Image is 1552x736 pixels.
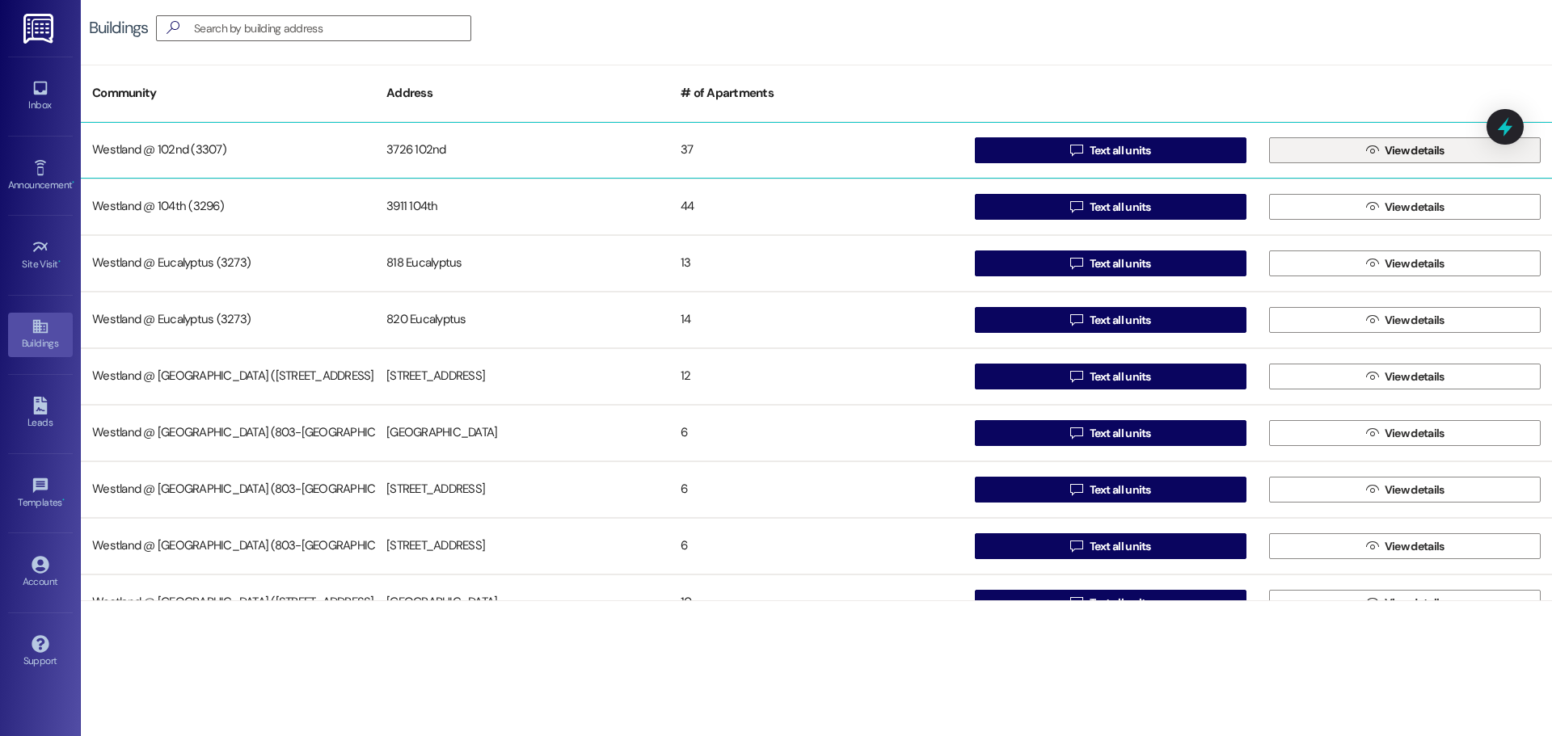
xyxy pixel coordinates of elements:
button: View details [1269,477,1541,503]
div: Community [81,74,375,113]
span: Text all units [1090,142,1151,159]
div: 3726 102nd [375,134,669,166]
button: Text all units [975,194,1246,220]
i:  [1070,596,1082,609]
button: View details [1269,194,1541,220]
button: Text all units [975,250,1246,276]
span: Text all units [1090,199,1151,216]
div: Westland @ [GEOGRAPHIC_DATA] (803-[GEOGRAPHIC_DATA][PERSON_NAME]) (3298) [81,530,375,562]
a: Inbox [8,74,73,118]
div: # of Apartments [669,74,964,113]
a: Leads [8,392,73,435]
button: View details [1269,533,1541,559]
div: 12 [669,360,964,393]
a: Support [8,630,73,674]
div: Westland @ 102nd (3307) [81,134,375,166]
div: Westland @ [GEOGRAPHIC_DATA] ([STREET_ADDRESS][PERSON_NAME]) (3377) [81,360,375,393]
div: Westland @ 104th (3296) [81,191,375,223]
span: View details [1385,368,1444,385]
a: Site Visit • [8,233,73,277]
div: 13 [669,247,964,280]
span: View details [1385,312,1444,329]
i:  [1070,144,1082,157]
div: Westland @ [GEOGRAPHIC_DATA] (803-[GEOGRAPHIC_DATA][PERSON_NAME]) (3298) [81,417,375,449]
div: [GEOGRAPHIC_DATA] [375,417,669,449]
img: ResiDesk Logo [23,14,57,44]
span: Text all units [1090,368,1151,385]
button: Text all units [975,590,1246,616]
i:  [1366,596,1378,609]
i:  [1366,144,1378,157]
i:  [1366,427,1378,439]
i:  [1070,540,1082,553]
span: Text all units [1090,425,1151,442]
button: View details [1269,590,1541,616]
span: • [58,256,61,267]
div: [GEOGRAPHIC_DATA] [375,587,669,619]
span: View details [1385,255,1444,272]
div: 44 [669,191,964,223]
div: Buildings [89,19,148,36]
input: Search by building address [194,17,470,40]
div: 37 [669,134,964,166]
span: Text all units [1090,312,1151,329]
span: View details [1385,595,1444,612]
span: View details [1385,142,1444,159]
i:  [1070,370,1082,383]
a: Account [8,551,73,595]
div: Address [375,74,669,113]
a: Buildings [8,313,73,356]
i:  [1366,257,1378,270]
div: Westland @ Eucalyptus (3273) [81,304,375,336]
button: View details [1269,364,1541,389]
span: Text all units [1090,595,1151,612]
span: • [72,177,74,188]
div: Westland @ Eucalyptus (3273) [81,247,375,280]
i:  [1070,313,1082,326]
i:  [1366,313,1378,326]
div: 10 [669,587,964,619]
button: Text all units [975,307,1246,333]
i:  [1070,200,1082,213]
span: View details [1385,538,1444,555]
i:  [1070,257,1082,270]
div: Westland @ [GEOGRAPHIC_DATA] ([STREET_ADDRESS][PERSON_NAME]) (3306) [81,587,375,619]
span: View details [1385,482,1444,498]
div: 818 Eucalyptus [375,247,669,280]
button: Text all units [975,364,1246,389]
button: Text all units [975,477,1246,503]
div: 14 [669,304,964,336]
i:  [1366,200,1378,213]
span: Text all units [1090,255,1151,272]
div: 3911 104th [375,191,669,223]
span: Text all units [1090,482,1151,498]
button: View details [1269,137,1541,163]
i:  [1366,483,1378,496]
button: Text all units [975,137,1246,163]
i:  [1070,427,1082,439]
span: • [62,494,65,506]
div: 6 [669,473,964,506]
button: View details [1269,307,1541,333]
button: View details [1269,420,1541,446]
div: [STREET_ADDRESS] [375,473,669,506]
div: [STREET_ADDRESS] [375,360,669,393]
button: Text all units [975,533,1246,559]
div: 820 Eucalyptus [375,304,669,336]
div: 6 [669,417,964,449]
i:  [160,19,186,36]
span: View details [1385,199,1444,216]
div: [STREET_ADDRESS] [375,530,669,562]
div: 6 [669,530,964,562]
span: Text all units [1090,538,1151,555]
div: Westland @ [GEOGRAPHIC_DATA] (803-[GEOGRAPHIC_DATA][PERSON_NAME]) (3298) [81,473,375,506]
i:  [1366,370,1378,383]
button: View details [1269,250,1541,276]
i:  [1070,483,1082,496]
a: Templates • [8,472,73,515]
button: Text all units [975,420,1246,446]
i:  [1366,540,1378,553]
span: View details [1385,425,1444,442]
